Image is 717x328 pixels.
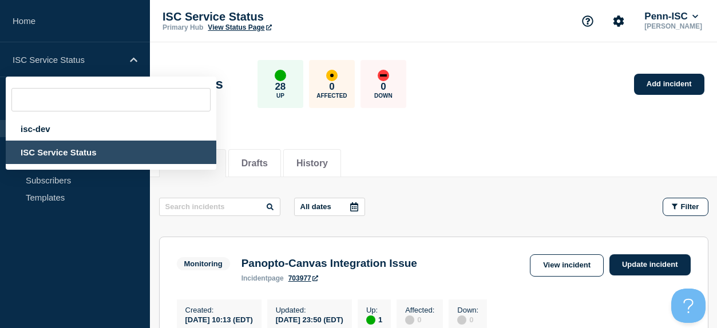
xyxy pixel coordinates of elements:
p: All dates [300,202,331,211]
span: Filter [681,202,699,211]
p: [PERSON_NAME] [642,22,704,30]
p: Updated : [276,306,343,314]
p: Primary Hub [163,23,203,31]
button: Drafts [241,158,268,169]
input: Search incidents [159,198,280,216]
div: affected [326,70,338,81]
div: up [366,315,375,325]
p: ISC Service Status [13,55,122,65]
p: Affected [316,93,347,99]
iframe: Help Scout Beacon - Open [671,289,706,323]
button: All dates [294,198,365,216]
button: Filter [663,198,708,216]
p: Affected : [405,306,434,314]
a: View incident [530,254,604,277]
div: isc-dev [6,117,216,141]
div: [DATE] 23:50 (EDT) [276,314,343,324]
p: Up : [366,306,382,314]
div: 1 [366,314,382,325]
div: down [378,70,389,81]
button: Support [576,9,600,33]
button: Penn-ISC [642,11,700,22]
div: 0 [405,314,434,325]
a: Update incident [609,254,691,275]
div: up [275,70,286,81]
div: 0 [457,314,478,325]
div: disabled [405,315,414,325]
p: Down : [457,306,478,314]
p: ISC Service Status [163,10,391,23]
div: [DATE] 10:13 (EDT) [185,314,253,324]
span: Monitoring [177,257,230,270]
h3: Panopto-Canvas Integration Issue [241,257,417,270]
p: page [241,274,284,282]
a: 703977 [288,274,318,282]
div: disabled [457,315,466,325]
p: Created : [185,306,253,314]
button: History [296,158,328,169]
button: Account settings [607,9,631,33]
p: Down [374,93,393,99]
p: Up [276,93,284,99]
a: View Status Page [208,23,271,31]
p: 28 [275,81,286,93]
div: ISC Service Status [6,141,216,164]
a: Add incident [634,74,704,95]
p: 0 [329,81,334,93]
span: incident [241,274,268,282]
p: 0 [381,81,386,93]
